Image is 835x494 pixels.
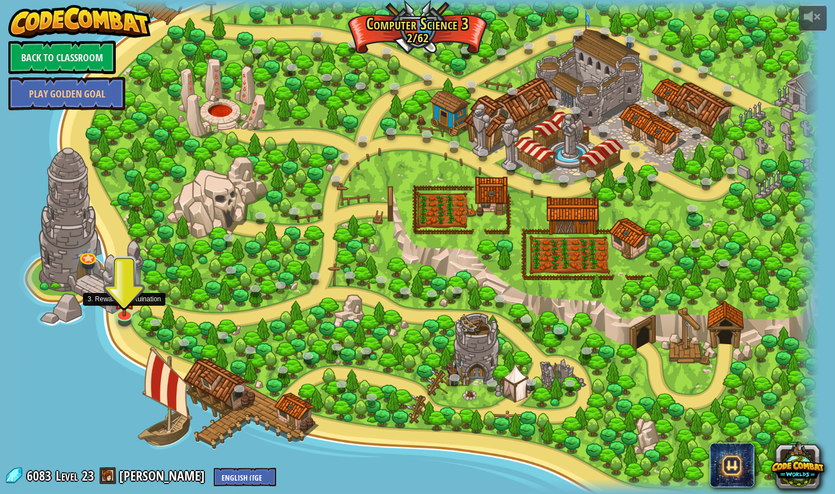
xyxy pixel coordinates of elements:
[8,77,125,110] a: Play Golden Goal
[56,467,78,485] span: Level
[114,280,135,317] img: level-banner-started.png
[119,467,208,485] a: [PERSON_NAME]
[799,5,827,31] button: Adjust volume
[82,467,94,485] span: 23
[27,467,55,485] span: 6083
[8,5,151,38] img: CodeCombat - Learn how to code by playing a game
[8,41,116,74] a: Back to Classroom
